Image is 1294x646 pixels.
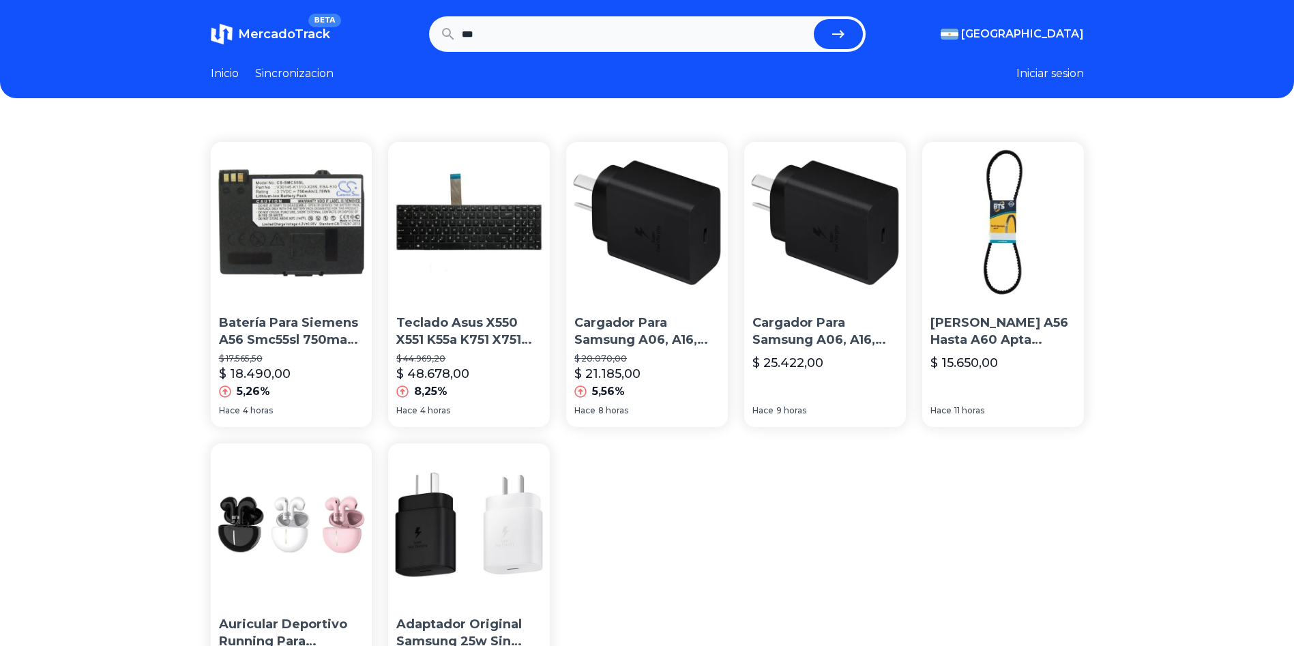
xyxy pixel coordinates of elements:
[744,142,906,427] a: Cargador Para Samsung A06, A16, A26, A36, A56 S24 Fe, Flip 6Cargador Para Samsung A06, A16, A26, ...
[243,405,273,416] span: 4 horas
[592,383,625,400] p: 5,56%
[941,29,958,40] img: Argentina
[930,353,998,372] p: $ 15.650,00
[211,443,372,605] img: Auricular Deportivo Running Para Samsung A06 A16 A36 A56
[219,364,291,383] p: $ 18.490,00
[752,353,823,372] p: $ 25.422,00
[930,405,952,416] span: Hace
[308,14,340,27] span: BETA
[396,364,469,383] p: $ 48.678,00
[752,314,898,349] p: Cargador Para Samsung A06, A16, A26, A36, A56 S24 Fe, Flip 6
[396,353,542,364] p: $ 44.969,20
[219,353,364,364] p: $ 17.565,50
[941,26,1084,42] button: [GEOGRAPHIC_DATA]
[211,23,330,45] a: MercadoTrackBETA
[388,142,550,304] img: Teclado Asus X550 X551 K55a K751 X751 K75vm A55v A55 A56 K56
[396,405,417,416] span: Hace
[574,314,720,349] p: Cargador Para Samsung A06, A16, A26, A36, A56 S24 Fe, Flip 6
[574,364,641,383] p: $ 21.185,00
[237,383,270,400] p: 5,26%
[211,142,372,304] img: Batería Para Siemens A56 Smc55sl 750mah 3.7v
[598,405,628,416] span: 8 horas
[1016,65,1084,82] button: Iniciar sesion
[414,383,447,400] p: 8,25%
[961,26,1084,42] span: [GEOGRAPHIC_DATA]
[211,65,239,82] a: Inicio
[954,405,984,416] span: 11 horas
[574,405,595,416] span: Hace
[219,314,364,349] p: Batería Para Siemens A56 Smc55sl 750mah 3.7v
[930,314,1076,349] p: [PERSON_NAME] A56 Hasta A60 Apta Bombeador, Poleas Canal A, Bomba
[566,142,728,304] img: Cargador Para Samsung A06, A16, A26, A36, A56 S24 Fe, Flip 6
[255,65,334,82] a: Sincronizacion
[396,314,542,349] p: Teclado Asus X550 X551 K55a K751 X751 K75vm A55v A55 A56 K56
[922,142,1084,427] a: Correa A56 Hasta A60 Apta Bombeador, Poleas Canal A, Bomba[PERSON_NAME] A56 Hasta A60 Apta Bombea...
[566,142,728,427] a: Cargador Para Samsung A06, A16, A26, A36, A56 S24 Fe, Flip 6Cargador Para Samsung A06, A16, A26, ...
[744,142,906,304] img: Cargador Para Samsung A06, A16, A26, A36, A56 S24 Fe, Flip 6
[420,405,450,416] span: 4 horas
[388,443,550,605] img: Adaptador Original Samsung 25w Sin Cable A16 A26 A36 A56
[574,353,720,364] p: $ 20.070,00
[211,142,372,427] a: Batería Para Siemens A56 Smc55sl 750mah 3.7vBatería Para Siemens A56 Smc55sl 750mah 3.7v$ 17.565,...
[211,23,233,45] img: MercadoTrack
[219,405,240,416] span: Hace
[922,142,1084,304] img: Correa A56 Hasta A60 Apta Bombeador, Poleas Canal A, Bomba
[752,405,774,416] span: Hace
[238,27,330,42] span: MercadoTrack
[388,142,550,427] a: Teclado Asus X550 X551 K55a K751 X751 K75vm A55v A55 A56 K56Teclado Asus X550 X551 K55a K751 X751...
[776,405,806,416] span: 9 horas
